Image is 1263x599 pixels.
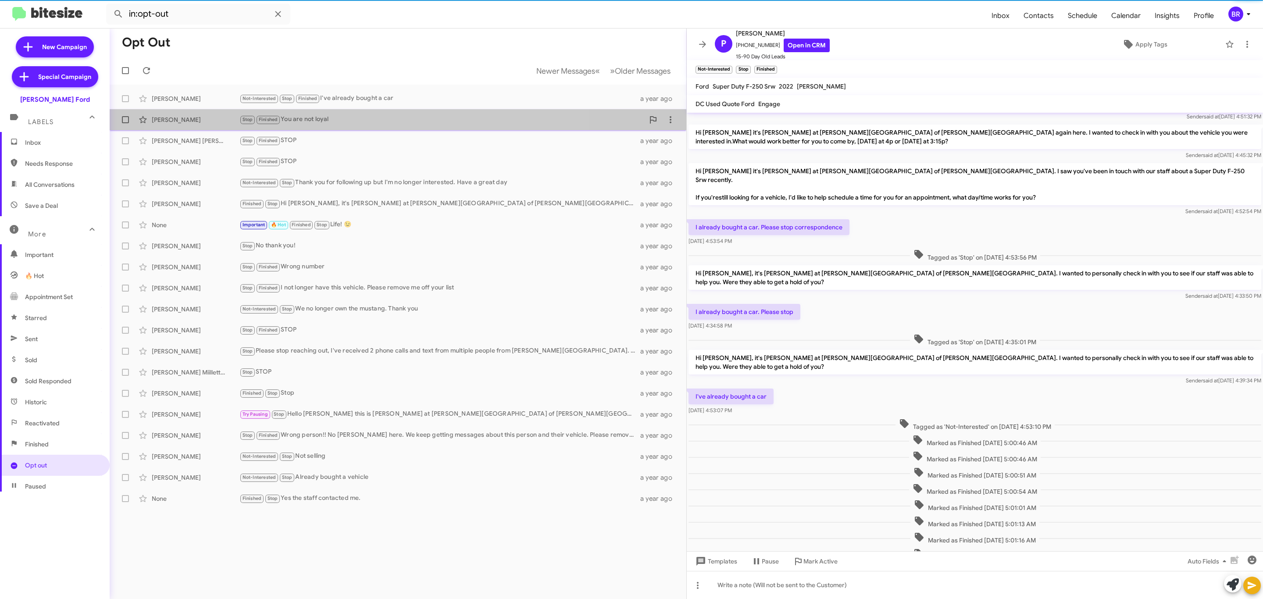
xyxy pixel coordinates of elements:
span: Older Messages [615,66,671,76]
span: Super Duty F-250 Srw [713,82,775,90]
span: » [610,65,615,76]
span: Not-Interested [243,453,276,459]
div: a year ago [640,200,679,208]
span: Important [25,250,100,259]
div: Yes the staff contacted me. [239,493,640,503]
div: Already bought a vehicle [239,472,640,482]
div: a year ago [640,242,679,250]
small: Finished [754,66,777,74]
span: Finished [259,159,278,164]
div: a year ago [640,473,679,482]
span: Not-Interested [243,180,276,185]
span: Stop [243,348,253,354]
span: More [28,230,46,238]
p: Hi [PERSON_NAME] it's [PERSON_NAME] at [PERSON_NAME][GEOGRAPHIC_DATA] of [PERSON_NAME][GEOGRAPHIC... [689,163,1261,205]
span: Stop [268,390,278,396]
span: Stop [274,411,284,417]
div: a year ago [640,368,679,377]
span: Stop [282,474,293,480]
span: Not-Interested [243,306,276,312]
a: Special Campaign [12,66,98,87]
span: 15-90 Day Old Leads [736,52,830,61]
span: said at [1203,152,1218,158]
span: Sent [25,335,38,343]
span: Finished [259,138,278,143]
a: New Campaign [16,36,94,57]
div: a year ago [640,326,679,335]
span: Inbox [25,138,100,147]
span: Stop [282,306,293,312]
span: said at [1204,113,1219,120]
span: Marked as Finished [DATE] 5:01:13 AM [910,516,1039,528]
span: Tagged as 'Not-Interested' on [DATE] 4:53:10 PM [896,418,1055,431]
span: Reactivated [25,419,60,428]
span: Stop [317,222,327,228]
div: Hello [PERSON_NAME] this is [PERSON_NAME] at [PERSON_NAME][GEOGRAPHIC_DATA] of [PERSON_NAME][GEOG... [239,409,640,419]
div: a year ago [640,305,679,314]
div: [PERSON_NAME] [152,178,239,187]
span: Stop [243,432,253,438]
a: Contacts [1017,3,1061,29]
span: said at [1203,377,1218,384]
div: Stop [239,388,640,398]
div: STOP [239,135,640,146]
span: Marked as Finished [DATE] 5:01:20 AM [910,548,1040,561]
span: Stop [268,201,278,207]
span: Marked as Finished [DATE] 5:00:46 AM [909,451,1041,464]
span: Finished [259,285,278,291]
span: Finished [259,327,278,333]
span: Appointment Set [25,292,73,301]
div: [PERSON_NAME] [152,452,239,461]
span: Historic [25,398,47,406]
span: 2022 [779,82,793,90]
div: a year ago [640,157,679,166]
span: Finished [292,222,311,228]
span: New Campaign [42,43,87,51]
span: Important [243,222,265,228]
div: a year ago [640,178,679,187]
div: a year ago [640,347,679,356]
span: Sender [DATE] 4:45:32 PM [1186,152,1261,158]
div: Life! 😉 [239,220,640,230]
span: Ford [696,82,709,90]
span: Templates [694,553,737,569]
div: Wrong number [239,262,640,272]
span: said at [1202,208,1218,214]
p: Hi [PERSON_NAME], it's [PERSON_NAME] at [PERSON_NAME][GEOGRAPHIC_DATA] of [PERSON_NAME][GEOGRAPHI... [689,350,1261,374]
div: Wrong person!! No [PERSON_NAME] here. We keep getting messages about this person and their vehicl... [239,430,640,440]
div: [PERSON_NAME] [152,305,239,314]
div: [PERSON_NAME] [152,347,239,356]
div: STOP [239,157,640,167]
span: Stop [243,138,253,143]
span: Engage [758,100,780,108]
div: [PERSON_NAME] [152,326,239,335]
button: Apply Tags [1068,36,1221,52]
p: Hi [PERSON_NAME], it's [PERSON_NAME] at [PERSON_NAME][GEOGRAPHIC_DATA] of [PERSON_NAME][GEOGRAPHI... [689,265,1261,290]
a: Profile [1187,3,1221,29]
span: Stop [282,96,293,101]
span: Newer Messages [536,66,595,76]
p: Hi [PERSON_NAME] it's [PERSON_NAME] at [PERSON_NAME][GEOGRAPHIC_DATA] of [PERSON_NAME][GEOGRAPHIC... [689,125,1261,149]
span: Stop [243,159,253,164]
a: Calendar [1104,3,1148,29]
span: Opt out [25,461,47,470]
div: Hi [PERSON_NAME], it's [PERSON_NAME] at [PERSON_NAME][GEOGRAPHIC_DATA] of [PERSON_NAME][GEOGRAPHI... [239,199,640,209]
span: Stop [282,453,293,459]
div: [PERSON_NAME] [152,389,239,398]
div: Please stop reaching out, I've received 2 phone calls and text from multiple people from [PERSON_... [239,346,640,356]
span: [DATE] 4:53:07 PM [689,407,732,414]
button: Templates [687,553,744,569]
span: Stop [243,117,253,122]
a: Schedule [1061,3,1104,29]
span: Finished [298,96,318,101]
span: Marked as Finished [DATE] 5:00:46 AM [909,435,1041,447]
button: Mark Active [786,553,845,569]
span: « [595,65,600,76]
small: Stop [736,66,750,74]
span: [DATE] 4:53:54 PM [689,238,732,244]
div: [PERSON_NAME] [152,410,239,419]
span: Inbox [985,3,1017,29]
